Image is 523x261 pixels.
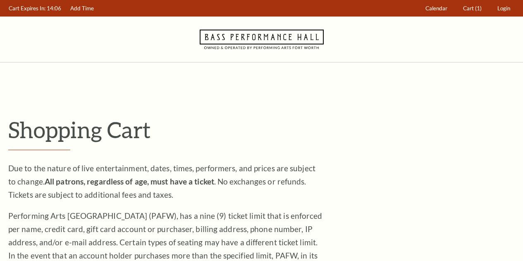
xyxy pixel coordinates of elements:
[47,5,61,12] span: 14:06
[494,0,514,17] a: Login
[497,5,510,12] span: Login
[422,0,451,17] a: Calendar
[425,5,447,12] span: Calendar
[8,163,315,199] span: Due to the nature of live entertainment, dates, times, performers, and prices are subject to chan...
[475,5,482,12] span: (1)
[8,116,515,143] p: Shopping Cart
[67,0,98,17] a: Add Time
[45,177,214,186] strong: All patrons, regardless of age, must have a ticket
[463,5,474,12] span: Cart
[459,0,486,17] a: Cart (1)
[9,5,45,12] span: Cart Expires In:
